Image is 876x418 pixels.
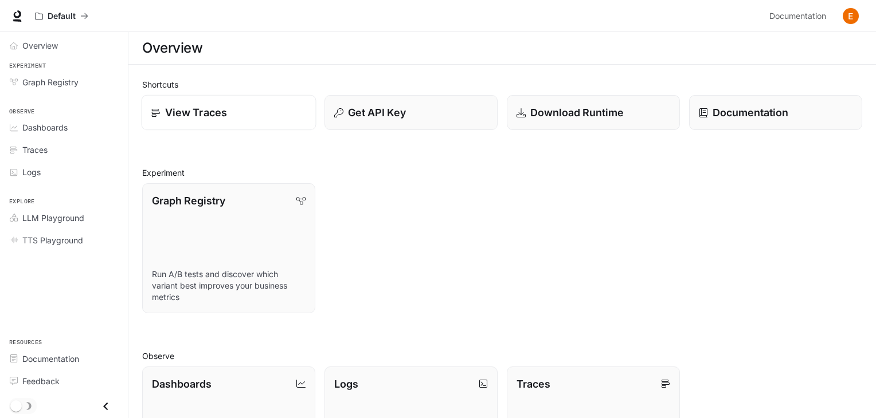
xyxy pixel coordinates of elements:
p: Default [48,11,76,21]
span: Documentation [22,353,79,365]
img: User avatar [843,8,859,24]
a: Documentation [689,95,862,130]
span: Graph Registry [22,76,79,88]
a: Logs [5,162,123,182]
h2: Observe [142,350,862,362]
p: Get API Key [348,105,406,120]
span: Traces [22,144,48,156]
a: Documentation [765,5,835,27]
p: Traces [517,376,550,392]
span: Documentation [769,9,826,23]
button: Close drawer [93,395,119,418]
p: Download Runtime [530,105,624,120]
button: Get API Key [324,95,498,130]
p: Dashboards [152,376,212,392]
a: TTS Playground [5,230,123,250]
a: Traces [5,140,123,160]
p: Documentation [713,105,788,120]
span: Dashboards [22,121,68,133]
a: Download Runtime [507,95,680,130]
button: All workspaces [30,5,93,27]
p: Graph Registry [152,193,225,208]
a: Overview [5,36,123,56]
h2: Shortcuts [142,78,862,90]
p: Run A/B tests and discover which variant best improves your business metrics [152,269,306,303]
span: Dark mode toggle [10,399,22,412]
p: Logs [334,376,358,392]
a: Graph Registry [5,72,123,92]
a: Feedback [5,371,123,391]
a: View Traces [141,95,316,131]
h2: Experiment [142,167,862,179]
span: LLM Playground [22,212,84,224]
span: Logs [22,166,41,178]
a: Dashboards [5,117,123,137]
a: Documentation [5,349,123,369]
span: Overview [22,40,58,52]
span: TTS Playground [22,234,83,246]
h1: Overview [142,37,202,60]
p: View Traces [165,105,227,120]
span: Feedback [22,375,60,387]
a: Graph RegistryRun A/B tests and discover which variant best improves your business metrics [142,183,315,313]
button: User avatar [839,5,862,27]
a: LLM Playground [5,208,123,228]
